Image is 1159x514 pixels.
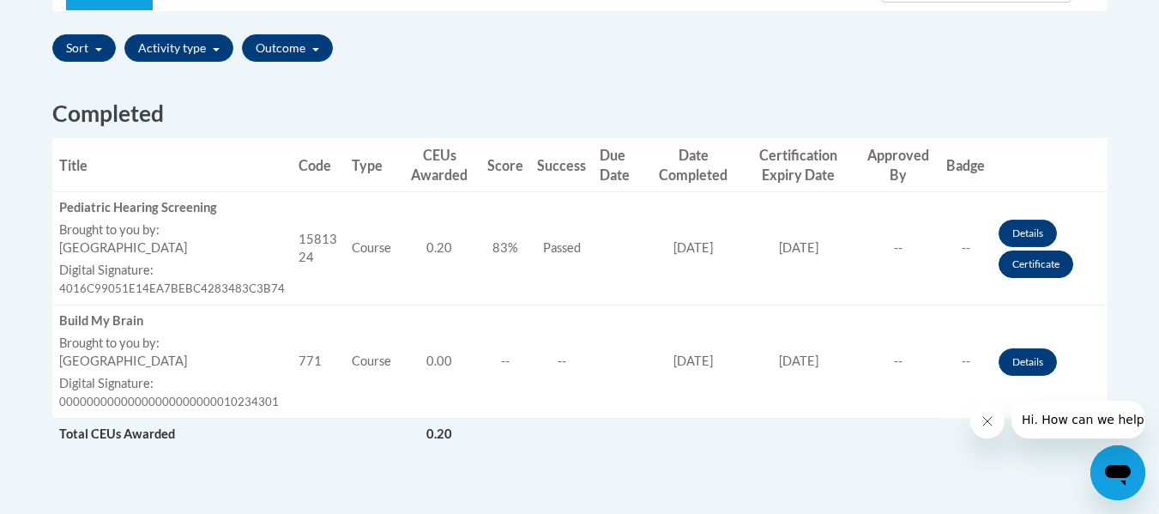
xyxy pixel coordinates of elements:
[345,192,398,305] td: Course
[999,220,1057,247] a: Details button
[59,312,285,330] div: Build My Brain
[124,34,233,62] button: Activity type
[1011,401,1145,438] iframe: Message from company
[59,262,285,280] label: Digital Signature:
[779,240,818,255] span: [DATE]
[939,138,992,192] th: Badge
[530,138,593,192] th: Success
[398,138,480,192] th: CEUs Awarded
[992,305,1107,419] td: Actions
[501,354,510,368] span: --
[857,305,939,419] td: --
[398,418,480,450] td: 0.20
[857,138,939,192] th: Approved By
[593,138,646,192] th: Due Date
[992,138,1107,192] th: Actions
[673,240,713,255] span: [DATE]
[857,192,939,305] td: --
[59,395,279,408] span: 00000000000000000000000010234301
[59,335,285,353] label: Brought to you by:
[292,305,346,419] td: 771
[345,305,398,419] td: Course
[970,404,1005,438] iframe: Close message
[1090,445,1145,500] iframe: Button to launch messaging window
[345,138,398,192] th: Type
[292,138,346,192] th: Code
[857,418,939,450] td: Actions
[492,240,518,255] span: 83%
[59,240,187,255] span: [GEOGRAPHIC_DATA]
[939,192,992,305] td: --
[292,192,346,305] td: 1581324
[530,305,593,419] td: --
[59,199,285,217] div: Pediatric Hearing Screening
[52,138,292,192] th: Title
[999,348,1057,376] a: Details button
[10,12,139,26] span: Hi. How can we help?
[242,34,333,62] button: Outcome
[59,426,175,441] span: Total CEUs Awarded
[59,281,285,295] span: 4016C99051E14EA7BEBC4283483C3B74
[480,138,530,192] th: Score
[779,354,818,368] span: [DATE]
[647,138,740,192] th: Date Completed
[939,305,992,419] td: --
[530,192,593,305] td: Passed
[52,98,1108,130] h2: Completed
[405,353,474,371] div: 0.00
[52,34,116,62] button: Sort
[999,251,1073,278] a: Certificate
[59,221,285,239] label: Brought to you by:
[59,375,285,393] label: Digital Signature:
[739,138,857,192] th: Certification Expiry Date
[673,354,713,368] span: [DATE]
[59,354,187,368] span: [GEOGRAPHIC_DATA]
[992,192,1107,305] td: Actions
[405,239,474,257] div: 0.20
